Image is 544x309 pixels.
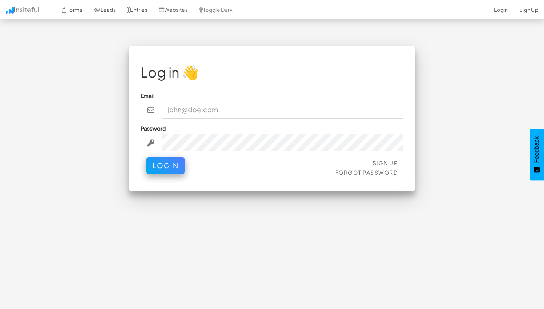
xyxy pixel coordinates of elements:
label: Password [141,124,166,132]
a: Sign Up [373,159,398,166]
img: icon.png [6,7,14,14]
span: Feedback [533,136,540,163]
button: Login [146,157,185,174]
a: Forgot Password [335,169,398,176]
h1: Log in 👋 [141,65,403,80]
label: Email [141,92,155,99]
button: Feedback - Show survey [530,129,544,180]
input: john@doe.com [162,101,404,119]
